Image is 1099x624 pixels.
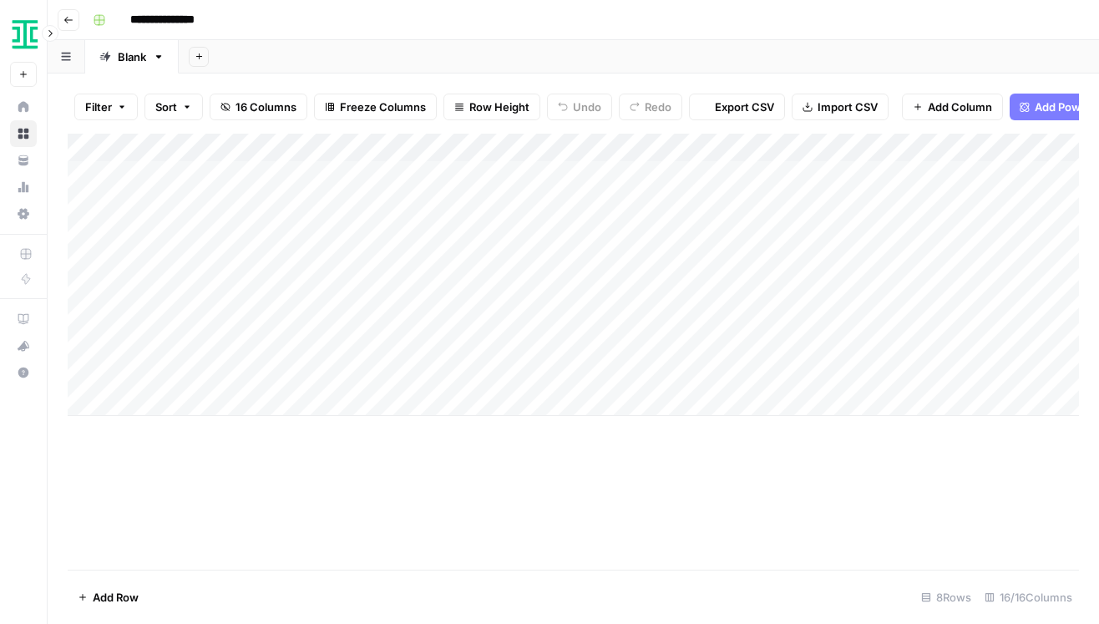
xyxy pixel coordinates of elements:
button: Sort [144,94,203,120]
a: Blank [85,40,179,74]
button: Row Height [443,94,540,120]
a: Browse [10,120,37,147]
button: Add Row [68,584,149,611]
span: Import CSV [818,99,878,115]
div: What's new? [11,333,36,358]
span: Add Column [928,99,992,115]
a: Your Data [10,147,37,174]
button: Help + Support [10,359,37,386]
button: Freeze Columns [314,94,437,120]
button: What's new? [10,332,37,359]
span: Freeze Columns [340,99,426,115]
button: Import CSV [792,94,889,120]
button: Undo [547,94,612,120]
button: 16 Columns [210,94,307,120]
img: Ironclad Logo [10,19,40,49]
button: Redo [619,94,682,120]
span: Redo [645,99,671,115]
button: Add Column [902,94,1003,120]
span: Row Height [469,99,529,115]
span: Undo [573,99,601,115]
button: Workspace: Ironclad [10,13,37,55]
span: Add Row [93,589,139,606]
a: Settings [10,200,37,227]
button: Export CSV [689,94,785,120]
button: Filter [74,94,138,120]
div: 16/16 Columns [978,584,1079,611]
a: Usage [10,174,37,200]
span: Filter [85,99,112,115]
span: Sort [155,99,177,115]
span: 16 Columns [235,99,296,115]
div: Blank [118,48,146,65]
a: Home [10,94,37,120]
div: 8 Rows [914,584,978,611]
a: AirOps Academy [10,306,37,332]
span: Export CSV [715,99,774,115]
